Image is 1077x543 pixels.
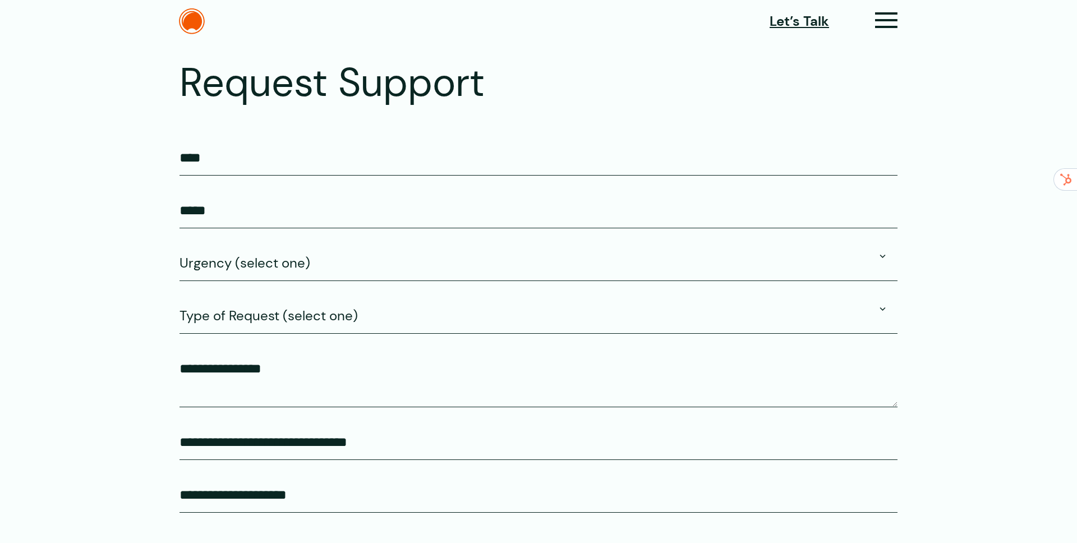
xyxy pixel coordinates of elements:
[179,307,358,324] span: Type of Request (select one)
[179,59,897,107] h1: Request Support
[179,254,310,271] span: Urgency (select one)
[770,11,829,31] a: Let’s Talk
[179,8,205,34] img: The Daylight Studio Logo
